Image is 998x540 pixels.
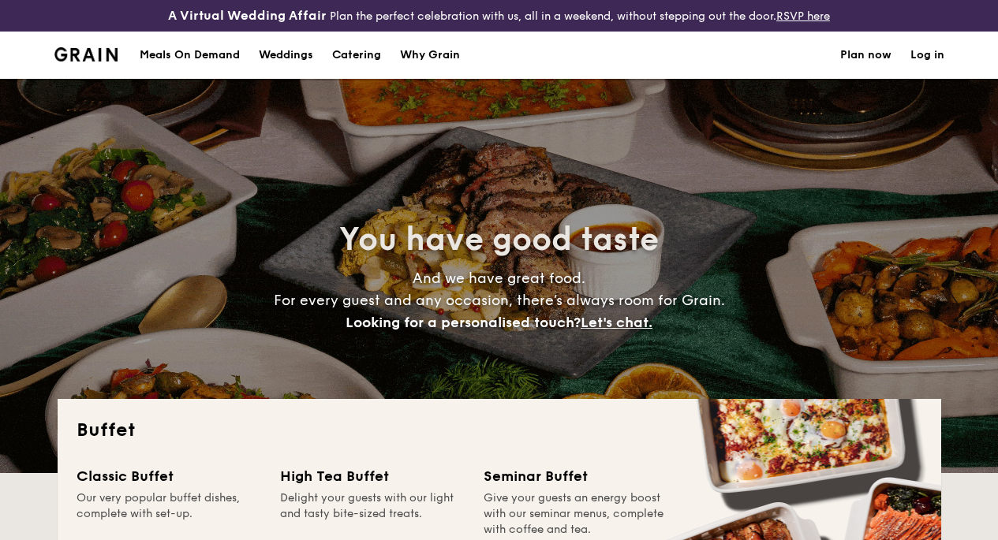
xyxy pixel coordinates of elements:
a: RSVP here [776,9,830,23]
div: Our very popular buffet dishes, complete with set-up. [77,490,261,538]
a: Log in [910,32,944,79]
h1: Catering [332,32,381,79]
a: Weddings [249,32,323,79]
div: Why Grain [400,32,460,79]
div: Delight your guests with our light and tasty bite-sized treats. [280,490,465,538]
span: You have good taste [339,221,659,259]
div: High Tea Buffet [280,465,465,487]
a: Meals On Demand [130,32,249,79]
a: Why Grain [391,32,469,79]
img: Grain [54,47,118,61]
a: Plan now [840,32,891,79]
h2: Buffet [77,418,922,443]
div: Give your guests an energy boost with our seminar menus, complete with coffee and tea. [484,490,668,538]
span: And we have great food. For every guest and any occasion, there’s always room for Grain. [274,270,725,331]
div: Plan the perfect celebration with us, all in a weekend, without stepping out the door. [166,6,832,25]
span: Looking for a personalised touch? [346,314,581,331]
div: Weddings [259,32,313,79]
div: Seminar Buffet [484,465,668,487]
h4: A Virtual Wedding Affair [168,6,327,25]
div: Meals On Demand [140,32,240,79]
span: Let's chat. [581,314,652,331]
a: Catering [323,32,391,79]
a: Logotype [54,47,118,61]
div: Classic Buffet [77,465,261,487]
